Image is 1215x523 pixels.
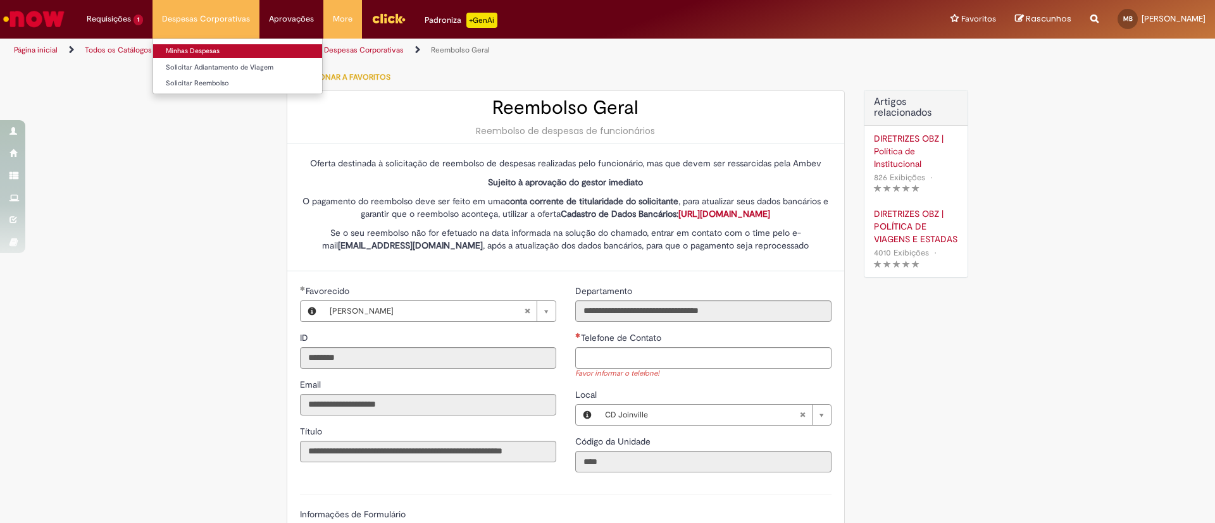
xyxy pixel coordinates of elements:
a: DIRETRIZES OBZ | Política de Institucional [874,132,958,170]
strong: conta corrente de titularidade do solicitante [505,195,678,207]
a: CD JoinvilleLimpar campo Local [599,405,831,425]
span: Somente leitura - Título [300,426,325,437]
a: Reembolso Geral [431,45,490,55]
span: 4010 Exibições [874,247,929,258]
button: Favorecido, Visualizar este registro Magda Vanessa Varela Benitez [301,301,323,321]
p: O pagamento do reembolso deve ser feito em uma , para atualizar seus dados bancários e garantir q... [300,195,832,220]
input: ID [300,347,556,369]
div: Favor informar o telefone! [575,369,832,379]
span: MB [1123,15,1133,23]
span: Obrigatório Preenchido [300,286,306,291]
ul: Trilhas de página [9,39,801,62]
label: Somente leitura - Email [300,378,323,391]
button: Adicionar a Favoritos [287,64,397,90]
span: Telefone de Contato [581,332,664,343]
span: Requisições [87,13,131,25]
span: [PERSON_NAME] [330,301,524,321]
a: [URL][DOMAIN_NAME] [678,208,770,219]
img: click_logo_yellow_360x200.png [371,9,406,28]
span: More [333,13,352,25]
a: DIRETRIZES OBZ | POLÍTICA DE VIAGENS E ESTADAS [874,207,958,245]
ul: Despesas Corporativas [153,38,323,94]
span: Somente leitura - Email [300,379,323,390]
span: Rascunhos [1026,13,1071,25]
a: Solicitar Adiantamento de Viagem [153,61,322,75]
p: +GenAi [466,13,497,28]
label: Somente leitura - Título [300,425,325,438]
p: Se o seu reembolso não for efetuado na data informada na solução do chamado, entrar em contato co... [300,226,832,252]
div: Padroniza [425,13,497,28]
a: Solicitar Reembolso [153,77,322,90]
a: Rascunhos [1015,13,1071,25]
span: 826 Exibições [874,172,925,183]
span: [PERSON_NAME] [1142,13,1206,24]
span: Adicionar a Favoritos [299,72,390,82]
input: Código da Unidade [575,451,832,472]
span: Aprovações [269,13,314,25]
a: [PERSON_NAME]Limpar campo Favorecido [323,301,556,321]
span: 1 [134,15,143,25]
strong: Sujeito à aprovação do gestor imediato [488,176,643,188]
abbr: Limpar campo Favorecido [518,301,537,321]
span: Necessários [575,333,581,338]
h2: Reembolso Geral [300,97,832,118]
a: Página inicial [14,45,58,55]
a: Despesas Corporativas [324,45,404,55]
span: Somente leitura - ID [300,332,311,343]
input: Departamento [575,300,832,322]
a: Minhas Despesas [153,44,322,58]
abbr: Limpar campo Local [793,405,812,425]
input: Email [300,394,556,415]
label: Somente leitura - ID [300,331,311,344]
span: Local [575,389,599,400]
p: Oferta destinada à solicitação de reembolso de despesas realizadas pelo funcionário, mas que deve... [300,157,832,169]
span: • [928,169,935,186]
strong: [EMAIL_ADDRESS][DOMAIN_NAME] [338,240,483,251]
strong: Cadastro de Dados Bancários: [561,208,770,219]
label: Somente leitura - Departamento [575,285,635,297]
span: Despesas Corporativas [162,13,250,25]
span: • [931,244,939,261]
label: Somente leitura - Código da Unidade [575,435,653,448]
span: Somente leitura - Código da Unidade [575,436,653,447]
a: Todos os Catálogos [85,45,152,55]
h3: Artigos relacionados [874,97,958,119]
span: CD Joinville [605,405,799,425]
span: Necessários - Favorecido [306,285,352,297]
div: Reembolso de despesas de funcionários [300,125,832,137]
button: Local, Visualizar este registro CD Joinville [576,405,599,425]
input: Título [300,441,556,462]
img: ServiceNow [1,6,66,32]
label: Informações de Formulário [300,508,406,520]
input: Telefone de Contato [575,347,832,369]
span: Favoritos [961,13,996,25]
